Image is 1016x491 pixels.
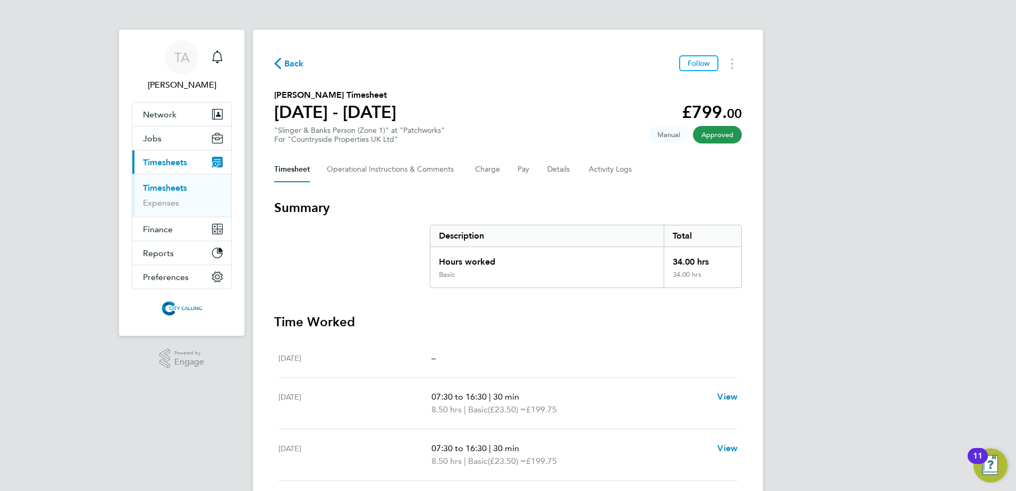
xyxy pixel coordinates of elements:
[274,157,310,182] button: Timesheet
[430,247,664,270] div: Hours worked
[518,157,530,182] button: Pay
[431,353,436,363] span: –
[143,272,189,282] span: Preferences
[679,55,718,71] button: Follow
[717,392,738,402] span: View
[468,403,488,416] span: Basic
[143,224,173,234] span: Finance
[589,157,633,182] button: Activity Logs
[688,58,710,68] span: Follow
[439,270,455,279] div: Basic
[493,443,519,453] span: 30 min
[431,456,462,466] span: 8.50 hrs
[143,133,162,143] span: Jobs
[274,314,742,331] h3: Time Worked
[132,241,231,265] button: Reports
[664,247,741,270] div: 34.00 hrs
[174,349,204,358] span: Powered by
[159,300,205,317] img: citycalling-logo-retina.png
[132,126,231,150] button: Jobs
[526,404,557,414] span: £199.75
[274,126,445,144] div: "Slinger & Banks Person (Zone 1)" at "Patchworks"
[526,456,557,466] span: £199.75
[431,404,462,414] span: 8.50 hrs
[143,248,174,258] span: Reports
[327,157,458,182] button: Operational Instructions & Comments
[143,198,179,208] a: Expenses
[132,40,232,91] a: TA[PERSON_NAME]
[682,102,742,122] app-decimal: £799.
[274,135,445,144] div: For "Countryside Properties UK Ltd"
[132,217,231,241] button: Finance
[973,448,1007,482] button: Open Resource Center, 11 new notifications
[274,101,396,123] h1: [DATE] - [DATE]
[493,392,519,402] span: 30 min
[278,442,431,468] div: [DATE]
[468,455,488,468] span: Basic
[430,225,664,247] div: Description
[664,225,741,247] div: Total
[278,352,431,365] div: [DATE]
[489,443,491,453] span: |
[132,79,232,91] span: Thayaraj Arulnesan
[693,126,742,143] span: This timesheet has been approved.
[174,358,204,367] span: Engage
[284,57,304,70] span: Back
[132,300,232,317] a: Go to home page
[132,174,231,217] div: Timesheets
[664,270,741,287] div: 34.00 hrs
[727,106,742,121] span: 00
[274,57,304,70] button: Back
[132,103,231,126] button: Network
[274,89,396,101] h2: [PERSON_NAME] Timesheet
[143,109,176,120] span: Network
[717,391,738,403] a: View
[119,30,244,336] nav: Main navigation
[547,157,572,182] button: Details
[973,456,983,470] div: 11
[488,404,526,414] span: (£23.50) =
[174,50,190,64] span: TA
[132,150,231,174] button: Timesheets
[475,157,501,182] button: Charge
[717,442,738,455] a: View
[464,404,466,414] span: |
[431,392,487,402] span: 07:30 to 16:30
[430,225,742,288] div: Summary
[132,265,231,289] button: Preferences
[143,157,187,167] span: Timesheets
[717,443,738,453] span: View
[464,456,466,466] span: |
[431,443,487,453] span: 07:30 to 16:30
[143,183,187,193] a: Timesheets
[488,456,526,466] span: (£23.50) =
[649,126,689,143] span: This timesheet was manually created.
[274,199,742,216] h3: Summary
[159,349,205,369] a: Powered byEngage
[489,392,491,402] span: |
[723,55,742,72] button: Timesheets Menu
[278,391,431,416] div: [DATE]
